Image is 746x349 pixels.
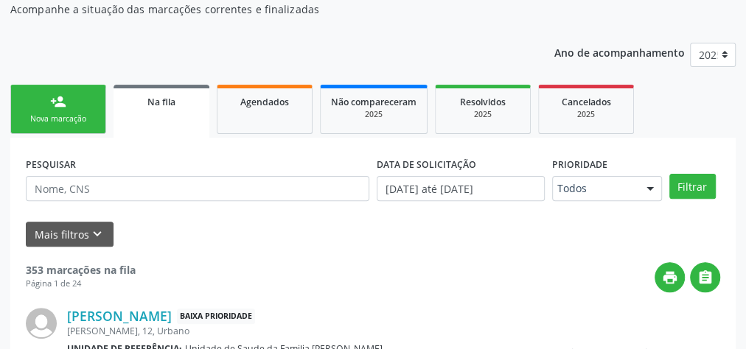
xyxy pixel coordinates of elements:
p: Ano de acompanhamento [554,43,685,61]
span: Cancelados [562,96,611,108]
input: Nome, CNS [26,176,369,201]
span: Resolvidos [460,96,506,108]
input: Selecione um intervalo [377,176,545,201]
p: Acompanhe a situação das marcações correntes e finalizadas [10,1,518,17]
a: [PERSON_NAME] [67,308,172,324]
label: PESQUISAR [26,153,76,176]
div: Página 1 de 24 [26,278,136,290]
div: Nova marcação [21,113,95,124]
span: Todos [557,181,632,196]
span: Na fila [147,96,175,108]
div: 2025 [446,109,520,120]
div: 2025 [549,109,623,120]
i:  [697,269,714,286]
i: print [662,269,678,286]
span: Não compareceram [331,96,416,108]
label: Prioridade [552,153,607,176]
button: Filtrar [669,174,716,199]
button:  [690,262,720,292]
div: [PERSON_NAME], 12, Urbano [67,325,499,337]
div: person_add [50,94,66,110]
div: 2025 [331,109,416,120]
strong: 353 marcações na fila [26,263,136,277]
label: DATA DE SOLICITAÇÃO [377,153,476,176]
span: Agendados [240,96,289,108]
button: print [655,262,685,292]
span: Baixa Prioridade [177,309,255,324]
i: keyboard_arrow_down [89,226,105,242]
button: Mais filtroskeyboard_arrow_down [26,222,114,247]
